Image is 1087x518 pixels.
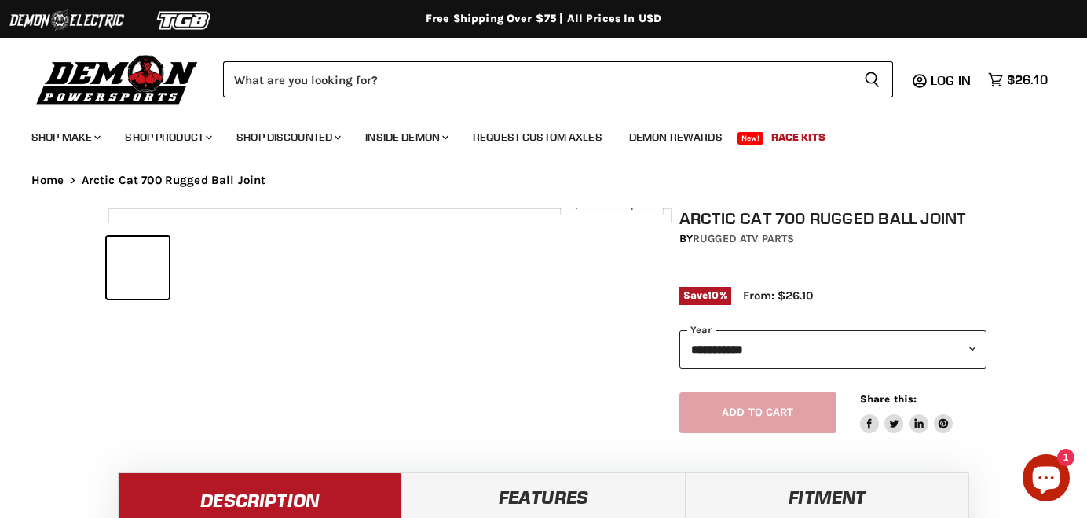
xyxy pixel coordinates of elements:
[353,121,458,153] a: Inside Demon
[1007,72,1048,87] span: $26.10
[20,121,110,153] a: Shop Make
[743,288,813,303] span: From: $26.10
[223,61,893,97] form: Product
[82,174,266,187] span: Arctic Cat 700 Rugged Ball Joint
[980,68,1056,91] a: $26.10
[31,174,64,187] a: Home
[924,73,980,87] a: Log in
[737,132,764,145] span: New!
[617,121,734,153] a: Demon Rewards
[568,198,655,210] span: Click to expand
[107,237,169,299] button: Arctic Cat 700 Rugged Ball Joint thumbnail
[931,72,971,88] span: Log in
[31,51,203,107] img: Demon Powersports
[693,232,794,245] a: Rugged ATV Parts
[461,121,614,153] a: Request Custom Axles
[851,61,893,97] button: Search
[679,208,986,228] h1: Arctic Cat 700 Rugged Ball Joint
[126,6,243,35] img: TGB Logo 2
[679,330,986,369] select: year
[223,61,851,97] input: Search
[860,393,917,405] span: Share this:
[679,230,986,248] div: by
[113,121,221,153] a: Shop Product
[679,287,731,304] span: Save %
[759,121,837,153] a: Race Kits
[708,289,719,301] span: 10
[20,115,1044,153] ul: Main menu
[8,6,126,35] img: Demon Electric Logo 2
[860,392,953,434] aside: Share this:
[225,121,350,153] a: Shop Discounted
[1018,454,1074,505] inbox-online-store-chat: Shopify online store chat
